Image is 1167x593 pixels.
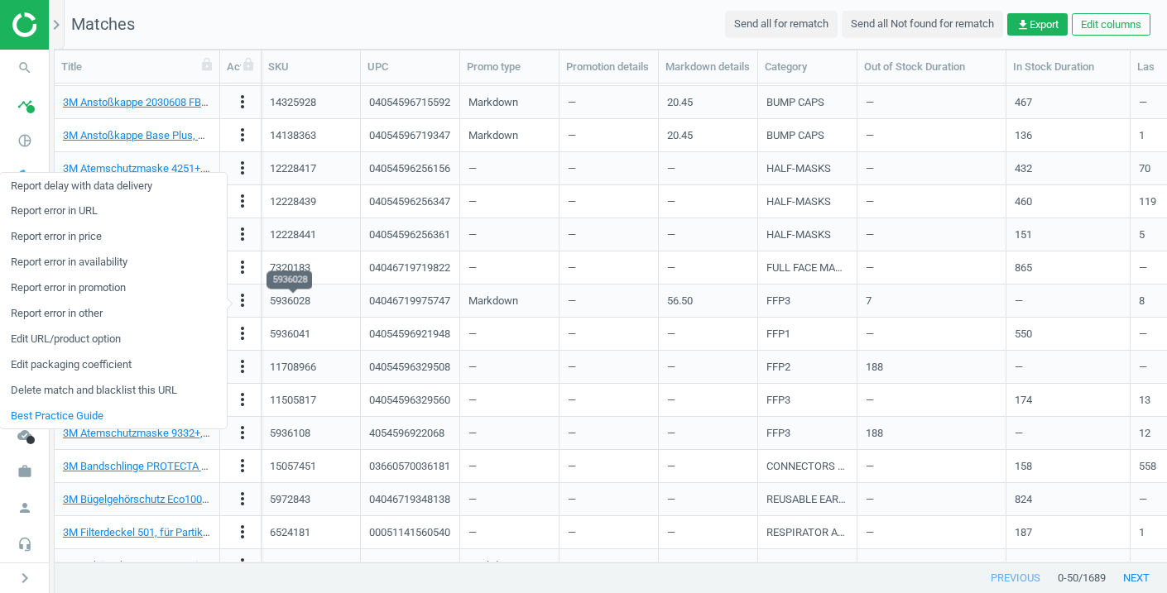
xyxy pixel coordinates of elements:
div: 7320183 [270,261,310,275]
div: FFP1 [766,327,790,342]
div: 136 [1015,128,1032,143]
div: Markdown [468,551,550,580]
div: 119 [1139,194,1156,209]
button: get_appExport [1007,13,1068,36]
div: — [667,187,749,216]
div: 70 [1139,161,1150,176]
div: — [468,418,550,447]
button: more_vert [233,92,252,113]
button: more_vert [233,158,252,179]
i: more_vert [233,423,252,442]
div: 15057451 [270,459,316,474]
div: 04046719975747 [369,294,450,308]
div: — [568,187,650,216]
div: — [468,452,550,481]
a: 3M Anstoßkappe 2030608 FB3 CUS, First Base 3, Klassisch, 70 mm, schwarz, 04054596715592 [63,96,509,108]
div: 7 [866,294,872,308]
span: 0 - 50 [1058,571,1078,586]
i: more_vert [233,323,252,343]
div: 5936041 [270,327,310,342]
button: more_vert [233,390,252,411]
button: next [1106,563,1167,593]
button: more_vert [233,456,252,477]
div: — [667,154,749,183]
div: — [866,485,997,514]
div: 11708966 [270,360,316,375]
div: 174 [1015,393,1032,408]
div: CONNECTORS & ANCHORAGE DEVICES [766,459,848,474]
div: — [1015,418,1121,447]
div: 467 [1015,95,1032,110]
div: 5 [1139,227,1145,242]
div: 5972843 [270,492,310,507]
div: — [1015,551,1121,580]
div: — [866,88,997,117]
div: 5936028 [270,294,310,308]
div: 20.45 [667,95,693,110]
div: — [866,385,997,414]
div: Category [765,60,850,74]
button: Send all Not found for rematch [842,11,1003,37]
div: 188 [866,360,883,375]
i: get_app [1016,18,1030,31]
div: SKU [268,60,353,74]
button: previous [973,563,1058,593]
div: — [667,485,749,514]
div: 558 [1139,459,1156,474]
div: Out of Stock Duration [864,60,999,74]
button: more_vert [233,489,252,510]
div: 12228441 [270,227,316,242]
div: — [468,352,550,381]
div: — [667,452,749,481]
div: HALF-MASKS [766,194,831,209]
div: FFP3 [766,426,790,441]
i: headset_mic [9,528,41,560]
div: 14325928 [270,95,316,110]
div: — [866,220,997,249]
div: 6524181 [270,525,310,540]
div: 12228439 [270,194,316,209]
span: / 1689 [1078,571,1106,586]
i: more_vert [233,224,252,244]
a: 3M Anstoßkappe Base Plus, Kurzschirm, 55mm, schwarz, 04054596719347 [63,129,416,141]
i: pie_chart_outlined [9,125,41,156]
i: more_vert [233,555,252,575]
div: — [468,187,550,216]
div: 04054596921948 [369,327,450,342]
span: Matches [71,14,135,34]
div: 03660570036181 [369,459,450,474]
div: 30.49 [667,558,693,573]
a: 3M Atemschutzmaske 4251+, Typ: Halbmaske, FFA1P2RD, 04054596256156 [63,162,421,175]
div: — [468,319,550,348]
i: more_vert [233,191,252,211]
i: cloud_done [9,419,41,451]
div: 04054596256361 [369,227,450,242]
i: more_vert [233,456,252,476]
div: 187 [1015,525,1032,540]
div: Promotion details [566,60,651,74]
div: — [568,352,650,381]
div: — [667,385,749,414]
div: FFP2 [766,360,790,375]
div: Promo type [467,60,552,74]
div: — [468,253,550,282]
div: 04054596329508 [369,360,450,375]
div: 04054596719347 [369,128,450,143]
div: — [866,253,997,282]
div: 824 [1015,492,1032,507]
div: — [568,452,650,481]
div: HALF-MASKS [766,161,831,176]
div: Markdown [468,286,550,315]
span: Export [1016,17,1059,32]
div: 188 [866,426,883,441]
div: UPC [367,60,453,74]
div: — [866,187,997,216]
div: In Stock Duration [1013,60,1123,74]
div: — [568,518,650,547]
div: FULL FACE MASKS [766,261,848,275]
button: more_vert [233,125,252,146]
i: more_vert [233,522,252,542]
div: 865 [1015,261,1032,275]
div: — [568,485,650,514]
div: 158 [1015,459,1032,474]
